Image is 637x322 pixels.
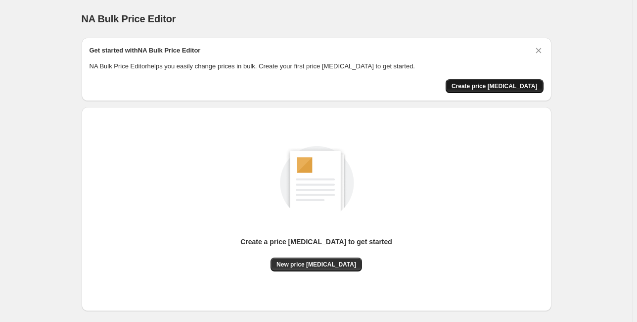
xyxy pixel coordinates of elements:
[276,261,356,268] span: New price [MEDICAL_DATA]
[90,46,201,55] h2: Get started with NA Bulk Price Editor
[452,82,538,90] span: Create price [MEDICAL_DATA]
[82,13,176,24] span: NA Bulk Price Editor
[534,46,544,55] button: Dismiss card
[240,237,392,247] p: Create a price [MEDICAL_DATA] to get started
[271,258,362,271] button: New price [MEDICAL_DATA]
[446,79,544,93] button: Create price change job
[90,61,544,71] p: NA Bulk Price Editor helps you easily change prices in bulk. Create your first price [MEDICAL_DAT...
